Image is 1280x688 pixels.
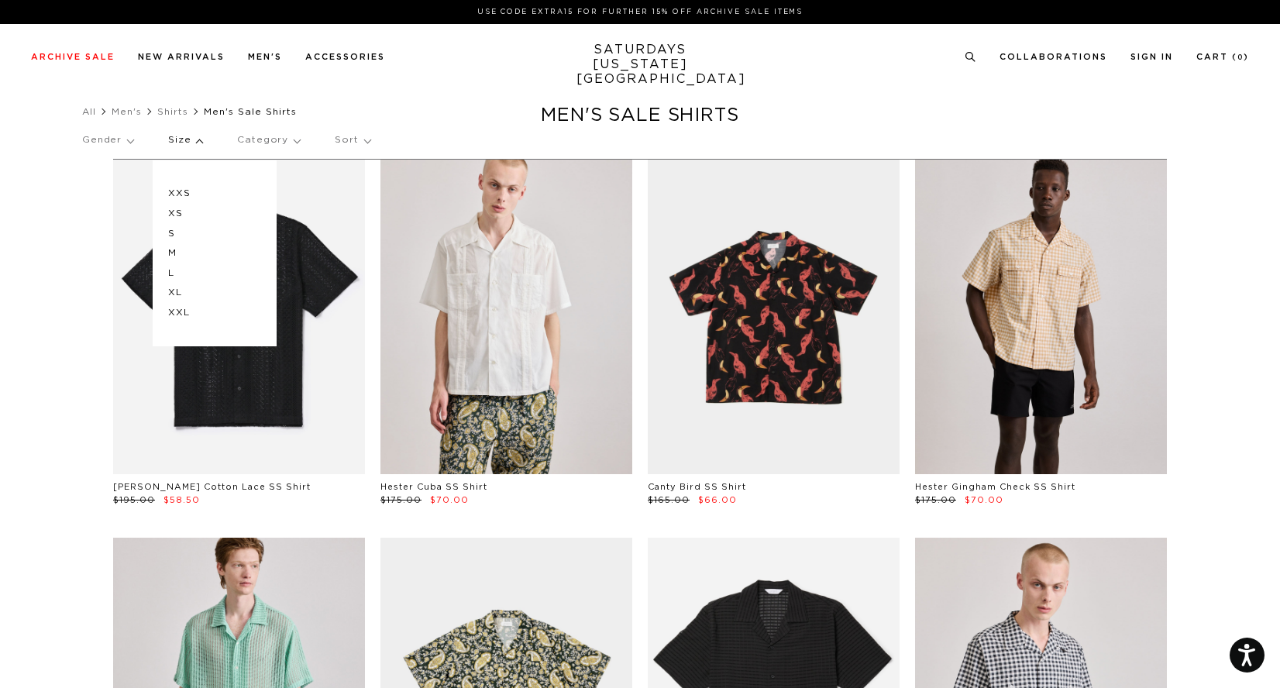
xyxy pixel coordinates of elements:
[82,122,133,158] p: Gender
[648,496,690,504] span: $165.00
[163,496,200,504] span: $58.50
[204,107,297,116] span: Men's Sale Shirts
[1000,53,1107,61] a: Collaborations
[168,184,261,204] p: XXS
[168,303,261,323] p: XXL
[576,43,704,87] a: SATURDAYS[US_STATE][GEOGRAPHIC_DATA]
[113,483,311,491] a: [PERSON_NAME] Cotton Lace SS Shirt
[965,496,1003,504] span: $70.00
[138,53,225,61] a: New Arrivals
[248,53,282,61] a: Men's
[915,483,1075,491] a: Hester Gingham Check SS Shirt
[37,6,1243,18] p: Use Code EXTRA15 for Further 15% Off Archive Sale Items
[168,122,202,158] p: Size
[1130,53,1173,61] a: Sign In
[648,483,746,491] a: Canty Bird SS Shirt
[112,107,142,116] a: Men's
[31,53,115,61] a: Archive Sale
[168,243,261,263] p: M
[237,122,300,158] p: Category
[168,283,261,303] p: XL
[335,122,370,158] p: Sort
[1196,53,1249,61] a: Cart (0)
[380,496,422,504] span: $175.00
[698,496,737,504] span: $66.00
[82,107,96,116] a: All
[380,483,487,491] a: Hester Cuba SS Shirt
[1237,54,1244,61] small: 0
[305,53,385,61] a: Accessories
[168,263,261,284] p: L
[915,496,956,504] span: $175.00
[430,496,469,504] span: $70.00
[113,496,155,504] span: $195.00
[168,204,261,224] p: XS
[168,224,261,244] p: S
[157,107,188,116] a: Shirts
